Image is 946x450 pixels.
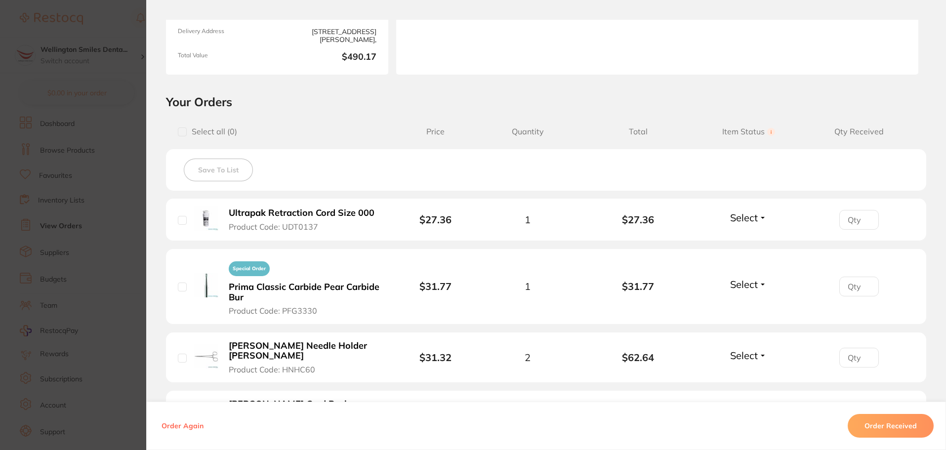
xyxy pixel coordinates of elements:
img: Hanson Needle Holder Crile-Wood [194,344,218,368]
span: Total Value [178,52,273,63]
span: Product Code: HNHC60 [229,365,315,374]
span: Delivery Address [178,28,273,44]
span: 2 [525,352,531,363]
span: Qty Received [804,127,914,136]
b: $62.64 [583,352,694,363]
input: Qty [839,277,879,296]
input: Qty [839,210,879,230]
span: 1 [525,281,531,292]
button: Select [727,278,770,290]
span: Product Code: UDT0137 [229,222,318,231]
button: Special OrderPrima Classic Carbide Pear Carbide Bur Product Code: PFG3330 [226,257,384,316]
button: [PERSON_NAME] Needle Holder [PERSON_NAME] Product Code: HNHC60 [226,340,384,375]
button: Order Received [848,414,934,438]
button: Select [727,211,770,224]
button: Save To List [184,159,253,181]
button: Order Again [159,421,206,430]
span: Product Code: PFG3330 [229,306,317,315]
img: Prima Classic Carbide Pear Carbide Bur [194,273,218,297]
button: Select [727,349,770,362]
h2: Your Orders [166,94,926,109]
span: Price [399,127,472,136]
span: Quantity [472,127,583,136]
span: Special Order [229,261,270,276]
span: [STREET_ADDRESS][PERSON_NAME], [281,28,376,44]
b: $27.36 [583,214,694,225]
span: 1 [525,214,531,225]
b: [PERSON_NAME] Cord Packer Smooth [229,399,381,419]
button: Ultrapak Retraction Cord Size 000 Product Code: UDT0137 [226,207,384,232]
b: [PERSON_NAME] Needle Holder [PERSON_NAME] [229,341,381,361]
b: Ultrapak Retraction Cord Size 000 [229,208,374,218]
b: $31.32 [419,351,452,364]
b: $27.36 [419,213,452,226]
img: Ultrapak Retraction Cord Size 000 [194,206,218,231]
span: Select [730,278,758,290]
span: Total [583,127,694,136]
span: Select [730,211,758,224]
b: Prima Classic Carbide Pear Carbide Bur [229,282,381,302]
button: [PERSON_NAME] Cord Packer Smooth Product Code: P-CORDPACK [226,399,384,433]
input: Qty [839,348,879,368]
span: Item Status [694,127,804,136]
b: $31.77 [419,280,452,292]
span: Select [730,349,758,362]
b: $31.77 [583,281,694,292]
span: Select all ( 0 ) [187,127,237,136]
b: $490.17 [281,52,376,63]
